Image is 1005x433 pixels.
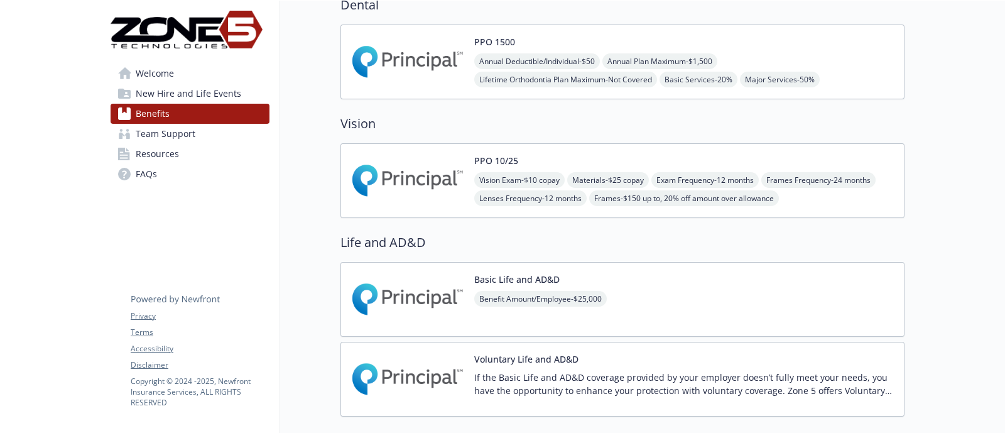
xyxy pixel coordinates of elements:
[567,172,649,188] span: Materials - $25 copay
[111,84,269,104] a: New Hire and Life Events
[660,72,737,87] span: Basic Services - 20%
[340,233,905,252] h2: Life and AD&D
[740,72,820,87] span: Major Services - 50%
[131,310,269,322] a: Privacy
[111,164,269,184] a: FAQs
[474,154,518,167] button: PPO 10/25
[761,172,876,188] span: Frames Frequency - 24 months
[136,124,195,144] span: Team Support
[136,164,157,184] span: FAQs
[351,154,464,207] img: Principal Financial Group Inc carrier logo
[474,172,565,188] span: Vision Exam - $10 copay
[351,273,464,326] img: Principal Financial Group Inc carrier logo
[111,124,269,144] a: Team Support
[474,371,894,397] p: If the Basic Life and AD&D coverage provided by your employer doesn’t fully meet your needs, you ...
[651,172,759,188] span: Exam Frequency - 12 months
[351,35,464,89] img: Principal Financial Group Inc carrier logo
[351,353,464,406] img: Principal Financial Group Inc carrier logo
[111,144,269,164] a: Resources
[111,63,269,84] a: Welcome
[474,35,515,48] button: PPO 1500
[589,190,779,206] span: Frames - $150 up to, 20% off amount over allowance
[136,84,241,104] span: New Hire and Life Events
[131,327,269,338] a: Terms
[340,114,905,133] h2: Vision
[136,144,179,164] span: Resources
[474,72,657,87] span: Lifetime Orthodontia Plan Maximum - Not Covered
[131,343,269,354] a: Accessibility
[111,104,269,124] a: Benefits
[136,104,170,124] span: Benefits
[136,63,174,84] span: Welcome
[474,353,579,366] button: Voluntary Life and AD&D
[602,53,717,69] span: Annual Plan Maximum - $1,500
[474,53,600,69] span: Annual Deductible/Individual - $50
[474,190,587,206] span: Lenses Frequency - 12 months
[131,376,269,408] p: Copyright © 2024 - 2025 , Newfront Insurance Services, ALL RIGHTS RESERVED
[474,291,607,307] span: Benefit Amount/Employee - $25,000
[474,273,560,286] button: Basic Life and AD&D
[131,359,269,371] a: Disclaimer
